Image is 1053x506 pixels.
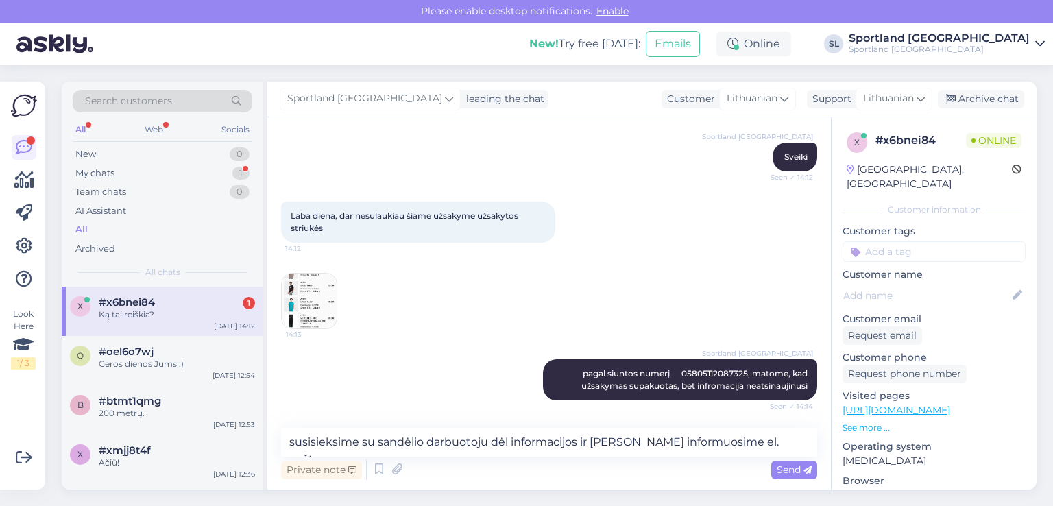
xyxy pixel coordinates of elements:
span: Online [966,133,1021,148]
span: #btmt1qmg [99,395,161,407]
span: Seen ✓ 14:14 [762,401,813,411]
div: My chats [75,167,114,180]
span: Lithuanian [727,91,777,106]
p: See more ... [843,422,1026,434]
div: 0 [230,185,250,199]
div: Request phone number [843,365,967,383]
span: x [854,137,860,147]
p: Customer phone [843,350,1026,365]
p: Visited pages [843,389,1026,403]
div: Customer information [843,204,1026,216]
div: AI Assistant [75,204,126,218]
div: leading the chat [461,92,544,106]
div: 1 / 3 [11,357,36,370]
img: Askly Logo [11,93,37,119]
div: Archive chat [938,90,1024,108]
span: 14:13 [286,329,337,339]
span: #oel6o7wj [99,346,154,358]
div: New [75,147,96,161]
span: All chats [145,266,180,278]
div: [GEOGRAPHIC_DATA], [GEOGRAPHIC_DATA] [847,162,1012,191]
span: Search customers [85,94,172,108]
textarea: susisieksime su sandėlio darbuotoju dėl informacijos ir [PERSON_NAME] informuosime el. paštu [281,428,817,457]
div: [DATE] 14:12 [214,321,255,331]
div: 0 [230,147,250,161]
span: #x6bnei84 [99,296,155,309]
span: Send [777,463,812,476]
span: Enable [592,5,633,17]
p: Customer email [843,312,1026,326]
div: [DATE] 12:53 [213,420,255,430]
p: [MEDICAL_DATA] [843,454,1026,468]
p: Chrome [TECHNICAL_ID] [843,488,1026,503]
span: b [77,400,84,410]
div: 1 [232,167,250,180]
p: Customer name [843,267,1026,282]
span: o [77,350,84,361]
div: Sportland [GEOGRAPHIC_DATA] [849,44,1030,55]
img: Attachment [282,274,337,328]
input: Add a tag [843,241,1026,262]
div: Support [807,92,851,106]
div: All [75,223,88,237]
div: # x6bnei84 [875,132,966,149]
span: pagal siuntos numerį 05805112087325, matome, kad užsakymas supakuotas, bet infromacija neatsinauj... [581,368,810,391]
span: x [77,449,83,459]
div: 1 [243,297,255,309]
span: #xmjj8t4f [99,444,151,457]
div: Sportland [GEOGRAPHIC_DATA] [849,33,1030,44]
div: All [73,121,88,138]
span: 14:12 [285,243,337,254]
div: Customer [662,92,715,106]
p: Customer tags [843,224,1026,239]
div: [DATE] 12:54 [213,370,255,381]
span: Sportland [GEOGRAPHIC_DATA] [702,132,813,142]
div: Look Here [11,308,36,370]
div: 200 metrų. [99,407,255,420]
span: Sportland [GEOGRAPHIC_DATA] [287,91,442,106]
div: [DATE] 12:36 [213,469,255,479]
div: Private note [281,461,362,479]
div: Geros dienos Jums :) [99,358,255,370]
span: Sveiki [784,152,808,162]
a: Sportland [GEOGRAPHIC_DATA]Sportland [GEOGRAPHIC_DATA] [849,33,1045,55]
div: SL [824,34,843,53]
span: Laba diena, dar nesulaukiau šiame užsakyme užsakytos striukės [291,210,520,233]
span: Seen ✓ 14:12 [762,172,813,182]
div: Request email [843,326,922,345]
div: Team chats [75,185,126,199]
div: Web [142,121,166,138]
div: Socials [219,121,252,138]
button: Emails [646,31,700,57]
a: [URL][DOMAIN_NAME] [843,404,950,416]
div: Ačiū! [99,457,255,469]
span: Sportland [GEOGRAPHIC_DATA] [702,348,813,359]
span: x [77,301,83,311]
div: Archived [75,242,115,256]
input: Add name [843,288,1010,303]
span: Lithuanian [863,91,914,106]
div: Online [716,32,791,56]
div: Ką tai reiškia? [99,309,255,321]
b: New! [529,37,559,50]
p: Operating system [843,439,1026,454]
p: Browser [843,474,1026,488]
div: Try free [DATE]: [529,36,640,52]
